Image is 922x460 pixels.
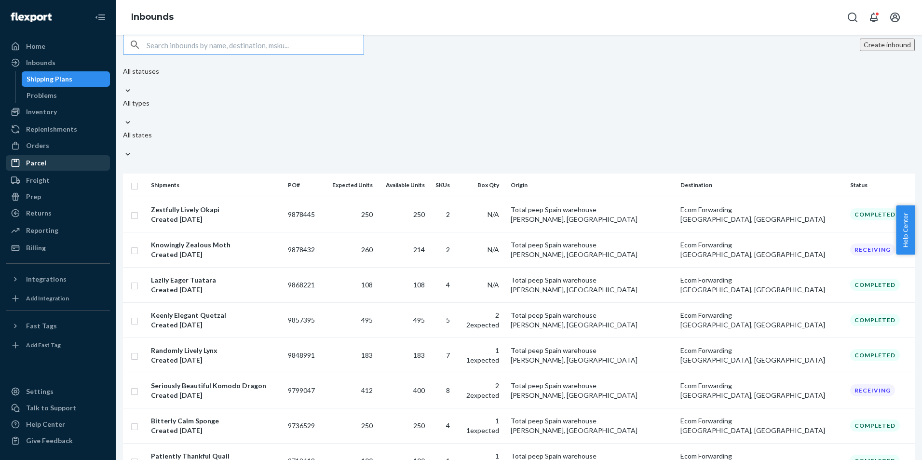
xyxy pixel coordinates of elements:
div: Bitterly Calm Sponge [151,416,280,426]
th: Expected Units [323,174,376,197]
span: [GEOGRAPHIC_DATA], [GEOGRAPHIC_DATA] [680,321,825,329]
span: Help Center [896,205,915,255]
div: 2 [461,381,499,391]
span: 1 expected [466,356,499,364]
a: Talk to Support [6,400,110,416]
div: Lazily Eager Tuatara [151,275,280,285]
div: Returns [26,208,52,218]
span: 108 [413,281,425,289]
span: [PERSON_NAME], [GEOGRAPHIC_DATA] [511,285,637,294]
input: All states [123,140,124,149]
div: Ecom Forwarding [680,205,842,215]
div: Total peep Spain warehouse [511,311,673,320]
div: Completed [850,279,900,291]
span: [GEOGRAPHIC_DATA], [GEOGRAPHIC_DATA] [680,426,825,434]
div: Ecom Forwarding [680,311,842,320]
a: Shipping Plans [22,71,110,87]
div: 1 [461,346,499,355]
span: 2 expected [466,321,499,329]
div: Created [DATE] [151,355,280,365]
span: 2 [446,210,450,218]
td: 9868221 [284,267,323,302]
a: Prep [6,189,110,204]
div: Add Integration [26,294,69,302]
div: Ecom Forwarding [680,275,842,285]
div: Completed [850,314,900,326]
div: Ecom Forwarding [680,346,842,355]
div: Inbounds [26,58,55,68]
div: Ecom Forwarding [680,381,842,391]
ol: breadcrumbs [123,3,181,31]
a: Home [6,39,110,54]
span: [PERSON_NAME], [GEOGRAPHIC_DATA] [511,250,637,258]
span: 250 [361,210,373,218]
span: 250 [361,421,373,430]
a: Freight [6,173,110,188]
img: Flexport logo [11,13,52,22]
th: Shipments [147,174,284,197]
div: Receiving [850,384,895,396]
button: Open Search Box [843,8,862,27]
div: Keenly Elegant Quetzal [151,311,280,320]
button: Give Feedback [6,433,110,448]
button: Open account menu [885,8,905,27]
span: 108 [361,281,373,289]
div: All statuses [123,67,159,76]
span: [GEOGRAPHIC_DATA], [GEOGRAPHIC_DATA] [680,391,825,399]
div: Total peep Spain warehouse [511,205,673,215]
div: 2 [461,311,499,320]
button: Close Navigation [91,8,110,27]
div: Prep [26,192,41,202]
div: Created [DATE] [151,391,280,400]
button: Open notifications [864,8,883,27]
div: Give Feedback [26,436,73,446]
span: [PERSON_NAME], [GEOGRAPHIC_DATA] [511,321,637,329]
div: Inventory [26,107,57,117]
th: SKUs [429,174,458,197]
a: Inbounds [6,55,110,70]
td: 9848991 [284,338,323,373]
th: PO# [284,174,323,197]
span: 214 [413,245,425,254]
span: [GEOGRAPHIC_DATA], [GEOGRAPHIC_DATA] [680,215,825,223]
div: Home [26,41,45,51]
a: Add Fast Tag [6,338,110,353]
span: 8 [446,386,450,394]
div: Talk to Support [26,403,76,413]
div: Total peep Spain warehouse [511,381,673,391]
div: Parcel [26,158,46,168]
input: Search inbounds by name, destination, msku... [147,35,364,54]
span: 5 [446,316,450,324]
td: 9878445 [284,197,323,232]
span: 2 [446,245,450,254]
span: 260 [361,245,373,254]
th: Status [846,174,915,197]
a: Help Center [6,417,110,432]
div: Total peep Spain warehouse [511,416,673,426]
span: 250 [413,210,425,218]
a: Add Integration [6,291,110,306]
div: Created [DATE] [151,426,280,435]
div: Created [DATE] [151,215,280,224]
td: 9736529 [284,408,323,443]
span: N/A [488,245,499,254]
button: Create inbound [860,39,915,51]
th: Available Units [377,174,429,197]
div: Completed [850,419,900,432]
div: Fast Tags [26,321,57,331]
div: Receiving [850,244,895,256]
a: Reporting [6,223,110,238]
button: Integrations [6,271,110,287]
input: All statuses [123,76,124,86]
div: Created [DATE] [151,320,280,330]
input: All types [123,108,124,118]
div: Knowingly Zealous Moth [151,240,280,250]
span: [PERSON_NAME], [GEOGRAPHIC_DATA] [511,426,637,434]
span: [GEOGRAPHIC_DATA], [GEOGRAPHIC_DATA] [680,250,825,258]
div: Created [DATE] [151,285,280,295]
span: 4 [446,421,450,430]
div: Randomly Lively Lynx [151,346,280,355]
div: Add Fast Tag [26,341,61,349]
div: Ecom Forwarding [680,240,842,250]
td: 9799047 [284,373,323,408]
